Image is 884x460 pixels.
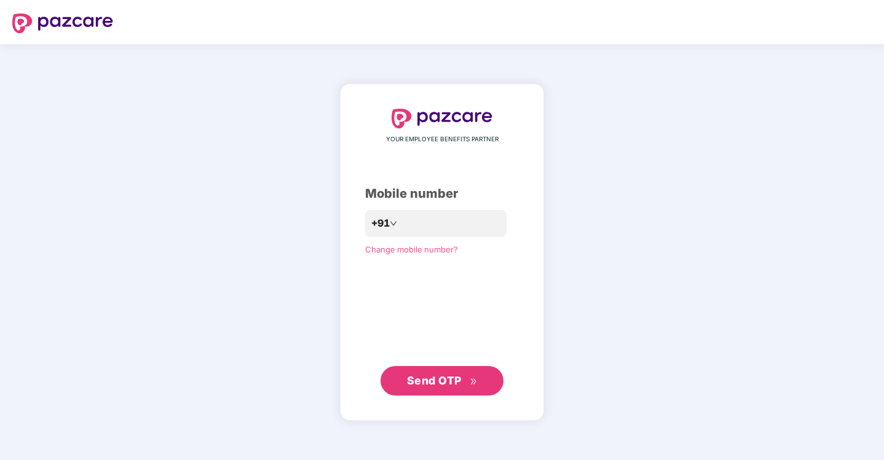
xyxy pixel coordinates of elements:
[390,220,397,227] span: down
[365,244,458,254] a: Change mobile number?
[371,216,390,231] span: +91
[365,184,519,203] div: Mobile number
[12,14,113,33] img: logo
[407,374,462,387] span: Send OTP
[392,109,492,128] img: logo
[470,378,478,386] span: double-right
[386,134,499,144] span: YOUR EMPLOYEE BENEFITS PARTNER
[381,366,503,396] button: Send OTPdouble-right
